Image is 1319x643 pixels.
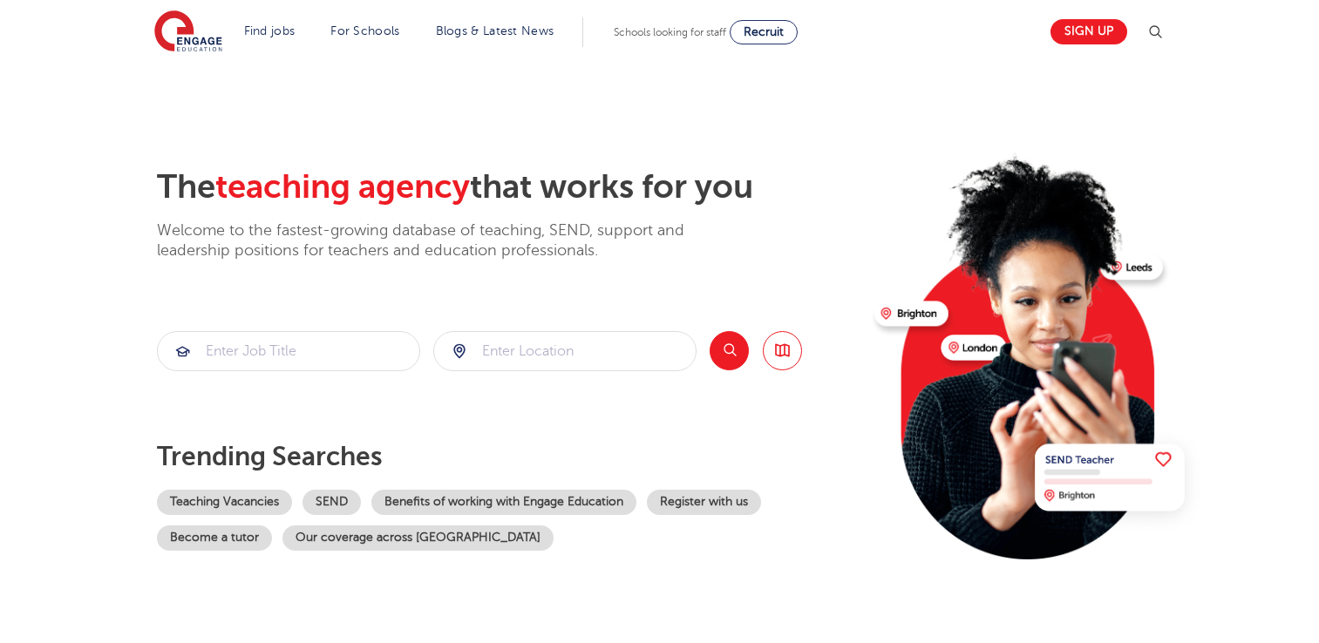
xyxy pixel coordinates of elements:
[157,220,732,261] p: Welcome to the fastest-growing database of teaching, SEND, support and leadership positions for t...
[433,331,697,371] div: Submit
[371,490,636,515] a: Benefits of working with Engage Education
[1050,19,1127,44] a: Sign up
[157,331,420,371] div: Submit
[154,10,222,54] img: Engage Education
[215,168,470,206] span: teaching agency
[157,525,272,551] a: Become a tutor
[330,24,399,37] a: For Schools
[730,20,798,44] a: Recruit
[647,490,761,515] a: Register with us
[614,26,726,38] span: Schools looking for staff
[282,525,554,551] a: Our coverage across [GEOGRAPHIC_DATA]
[157,490,292,515] a: Teaching Vacancies
[436,24,554,37] a: Blogs & Latest News
[710,331,749,370] button: Search
[244,24,296,37] a: Find jobs
[744,25,784,38] span: Recruit
[157,441,860,472] p: Trending searches
[303,490,361,515] a: SEND
[158,332,419,370] input: Submit
[157,167,860,207] h2: The that works for you
[434,332,696,370] input: Submit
